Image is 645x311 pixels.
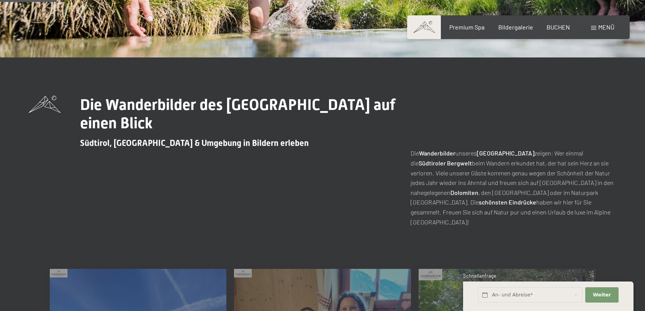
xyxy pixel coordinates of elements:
span: Die Wanderbilder des [GEOGRAPHIC_DATA] auf einen Blick [80,96,395,132]
p: Die unseres zeigen: Wer einmal die beim Wandern erkundet hat, der hat sein Herz an sie verloren. ... [411,148,616,227]
span: Schnellanfrage [463,273,496,279]
span: Weiter [593,291,611,298]
a: BUCHEN [547,23,570,31]
span: Menü [598,23,614,31]
strong: schönsten Eindrücke [479,198,536,206]
a: Premium Spa [449,23,485,31]
strong: Wanderbilder [419,149,455,157]
span: Südtirol, [GEOGRAPHIC_DATA] & Umgebung in Bildern erleben [80,138,309,148]
strong: Südtiroler Bergwelt [419,159,472,167]
strong: [GEOGRAPHIC_DATA] [477,149,534,157]
button: Weiter [585,287,618,303]
strong: Dolomiten [450,189,478,196]
a: Bildergalerie [498,23,533,31]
